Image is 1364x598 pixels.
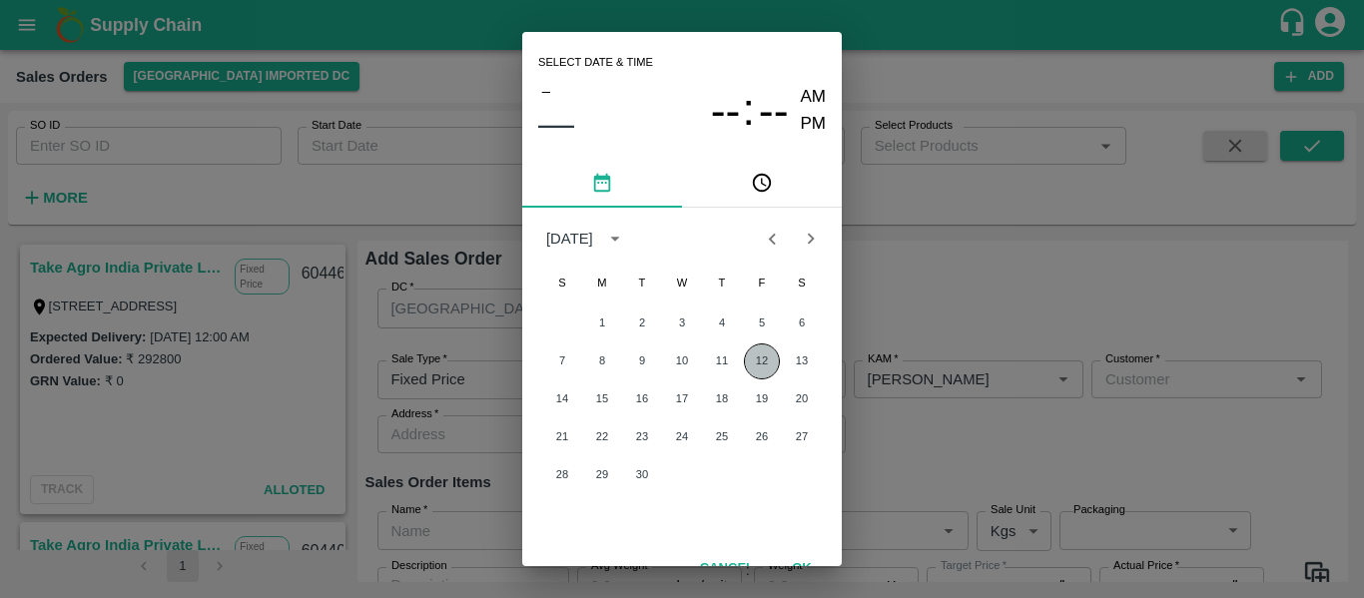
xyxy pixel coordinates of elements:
[664,381,700,417] button: 17
[664,305,700,341] button: 3
[538,48,653,78] span: Select date & time
[753,220,791,258] button: Previous month
[759,84,789,137] button: --
[744,264,780,303] span: Friday
[624,419,660,455] button: 23
[704,305,740,341] button: 4
[522,160,682,208] button: pick date
[784,419,820,455] button: 27
[624,264,660,303] span: Tuesday
[784,381,820,417] button: 20
[744,343,780,379] button: 12
[692,551,762,586] button: Cancel
[624,457,660,493] button: 30
[664,264,700,303] span: Wednesday
[792,220,830,258] button: Next month
[801,111,827,138] button: PM
[624,305,660,341] button: 2
[544,419,580,455] button: 21
[544,457,580,493] button: 28
[544,381,580,417] button: 14
[801,84,827,111] button: AM
[624,381,660,417] button: 16
[770,551,834,586] button: OK
[704,419,740,455] button: 25
[682,160,842,208] button: pick time
[664,419,700,455] button: 24
[546,228,593,250] div: [DATE]
[599,223,631,255] button: calendar view is open, switch to year view
[711,84,741,137] button: --
[542,78,550,104] span: –
[538,78,554,104] button: –
[744,381,780,417] button: 19
[584,381,620,417] button: 15
[544,343,580,379] button: 7
[744,305,780,341] button: 5
[584,305,620,341] button: 1
[664,343,700,379] button: 10
[784,264,820,303] span: Saturday
[704,264,740,303] span: Thursday
[584,419,620,455] button: 22
[759,85,789,137] span: --
[742,84,754,137] span: :
[704,343,740,379] button: 11
[584,343,620,379] button: 8
[744,419,780,455] button: 26
[584,457,620,493] button: 29
[784,305,820,341] button: 6
[784,343,820,379] button: 13
[544,264,580,303] span: Sunday
[584,264,620,303] span: Monday
[624,343,660,379] button: 9
[711,85,741,137] span: --
[538,104,574,144] button: ––
[704,381,740,417] button: 18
